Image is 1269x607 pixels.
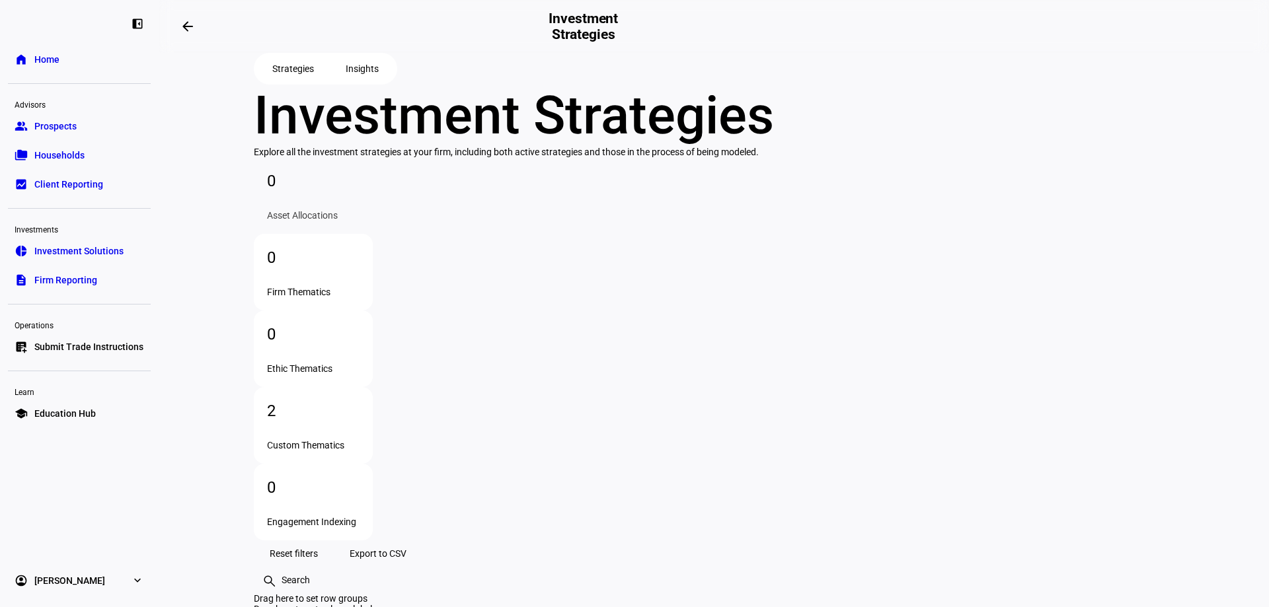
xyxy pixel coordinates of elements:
[34,120,77,133] span: Prospects
[267,400,360,421] div: 2
[180,18,196,34] mat-icon: arrow_backwards
[8,142,151,168] a: folder_copyHouseholds
[34,149,85,162] span: Households
[131,17,144,30] eth-mat-symbol: left_panel_close
[15,574,28,587] eth-mat-symbol: account_circle
[254,85,1174,147] div: Investment Strategies
[8,94,151,113] div: Advisors
[267,170,360,192] div: 0
[15,244,28,258] eth-mat-symbol: pie_chart
[8,113,151,139] a: groupProspects
[34,53,59,66] span: Home
[15,149,28,162] eth-mat-symbol: folder_copy
[254,147,1174,157] div: Explore all the investment strategies at your firm, including both active strategies and those in...
[8,238,151,264] a: pie_chartInvestment Solutions
[267,324,360,345] div: 0
[15,407,28,420] eth-mat-symbol: school
[8,46,151,73] a: homeHome
[34,244,124,258] span: Investment Solutions
[8,219,151,238] div: Investments
[15,273,28,287] eth-mat-symbol: description
[267,287,360,297] div: Firm Thematics
[280,573,389,587] input: Search
[15,178,28,191] eth-mat-symbol: bid_landscape
[131,574,144,587] eth-mat-symbol: expand_more
[254,540,334,567] button: Reset filters
[34,273,97,287] span: Firm Reporting
[330,55,395,82] button: Insights
[350,540,406,567] span: Export to CSV
[34,574,105,587] span: [PERSON_NAME]
[256,55,330,82] button: Strategies
[8,171,151,197] a: bid_landscapeClient Reporting
[15,120,28,133] eth-mat-symbol: group
[534,11,633,42] h2: Investment Strategies
[267,517,360,527] div: Engagement Indexing
[8,315,151,334] div: Operations
[254,593,367,604] span: Drag here to set row groups
[267,210,360,221] div: Asset Allocations
[8,267,151,293] a: descriptionFirm Reporting
[34,178,103,191] span: Client Reporting
[267,247,360,268] div: 0
[15,340,28,353] eth-mat-symbol: list_alt_add
[34,407,96,420] span: Education Hub
[8,382,151,400] div: Learn
[262,573,275,587] mat-icon: search
[267,440,360,450] div: Custom Thematics
[334,540,422,567] button: Export to CSV
[267,363,360,374] div: Ethic Thematics
[270,540,318,567] span: Reset filters
[272,55,314,82] span: Strategies
[346,55,379,82] span: Insights
[267,477,360,498] div: 0
[34,340,143,353] span: Submit Trade Instructions
[254,593,1174,604] div: Row Groups
[15,53,28,66] eth-mat-symbol: home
